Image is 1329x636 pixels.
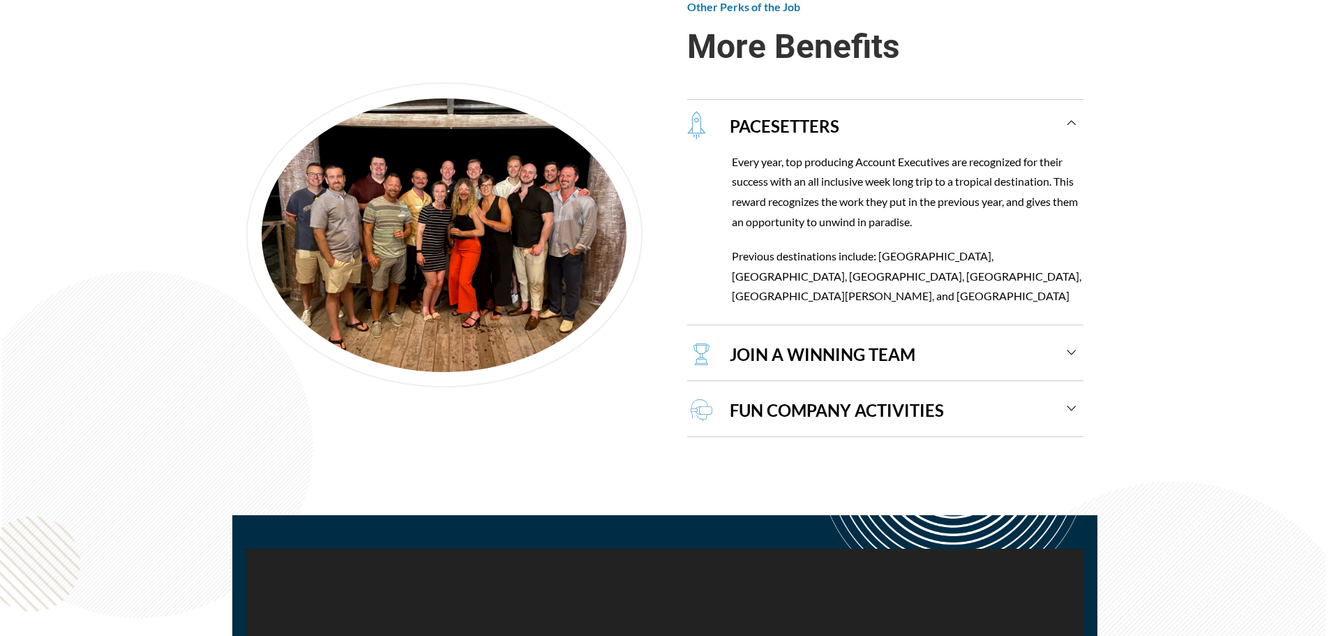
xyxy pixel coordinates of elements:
[732,246,1083,306] p: Previous destinations include: [GEOGRAPHIC_DATA], [GEOGRAPHIC_DATA], [GEOGRAPHIC_DATA], [GEOGRAPH...
[715,385,1076,436] div: FUN COMPANY ACTIVITIES
[687,27,1083,66] span: More Benefits
[732,152,1083,232] p: Every year, top producing Account Executives are recognized for their success with an all inclusi...
[715,329,1076,380] div: JOIN A WINNING TEAM
[715,100,1076,151] div: PACESETTERS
